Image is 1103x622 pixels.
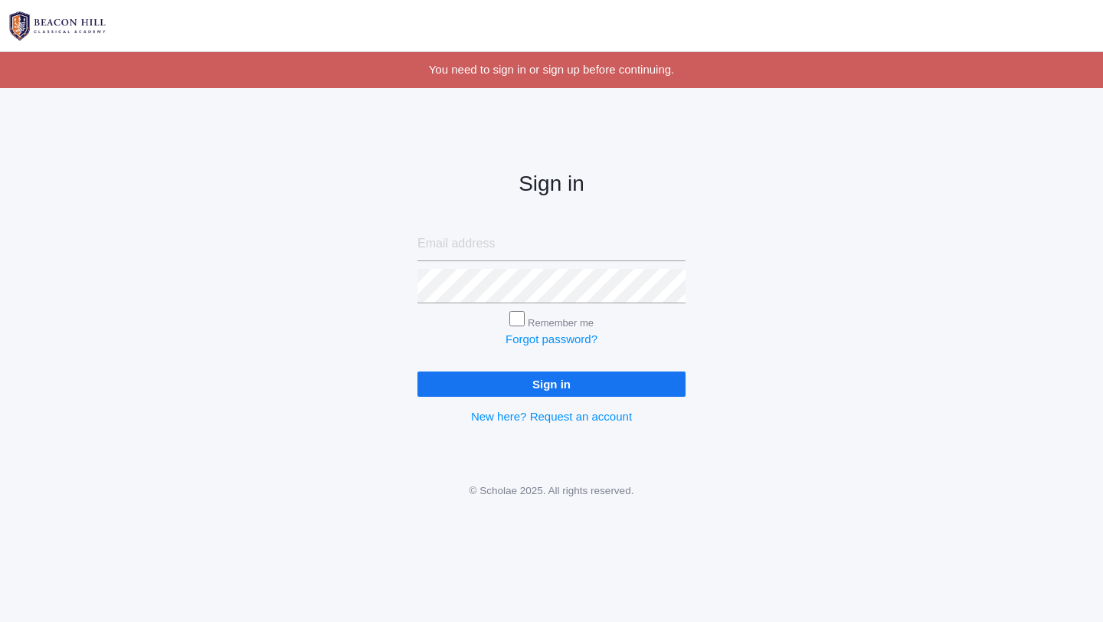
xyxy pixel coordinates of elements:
[417,227,686,261] input: Email address
[417,172,686,196] h2: Sign in
[506,332,597,345] a: Forgot password?
[471,410,632,423] a: New here? Request an account
[528,317,594,329] label: Remember me
[417,372,686,397] input: Sign in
